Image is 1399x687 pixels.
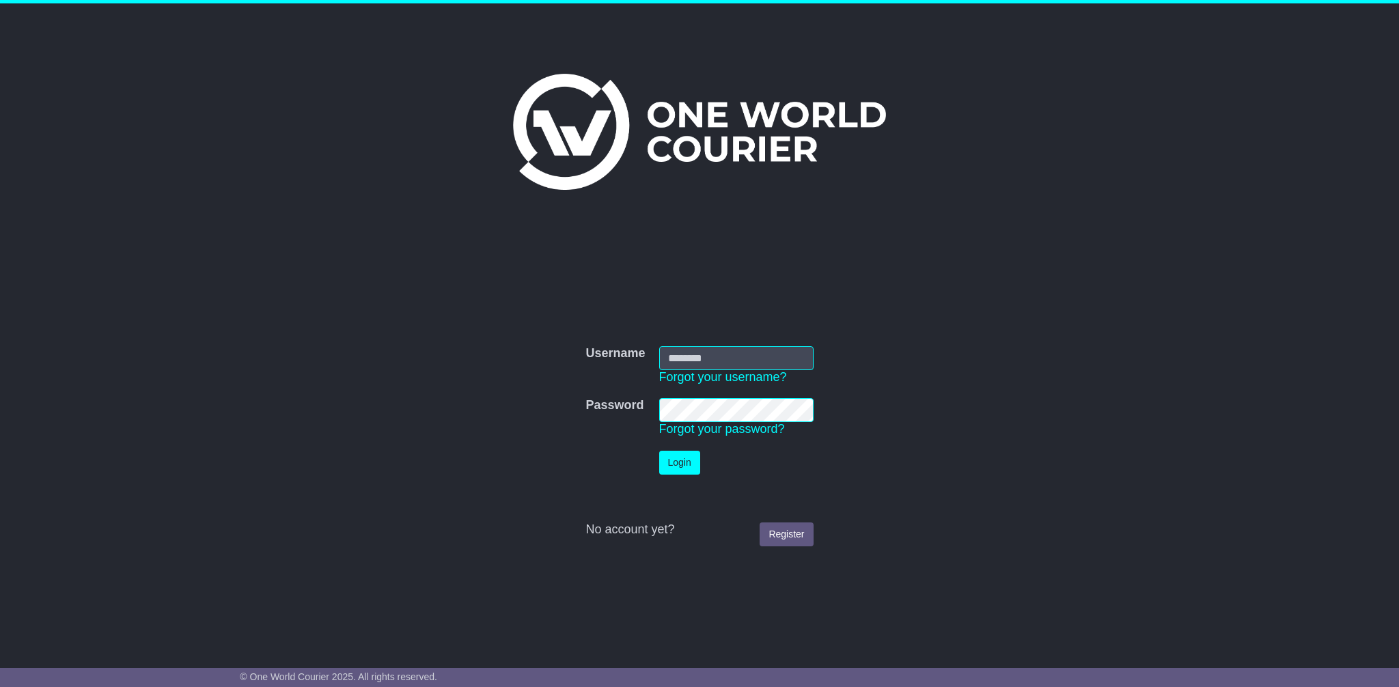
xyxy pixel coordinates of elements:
[240,671,437,682] span: © One World Courier 2025. All rights reserved.
[760,522,813,546] a: Register
[585,522,813,537] div: No account yet?
[585,398,643,413] label: Password
[659,451,700,475] button: Login
[659,422,785,436] a: Forgot your password?
[659,370,787,384] a: Forgot your username?
[585,346,645,361] label: Username
[513,74,886,190] img: One World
